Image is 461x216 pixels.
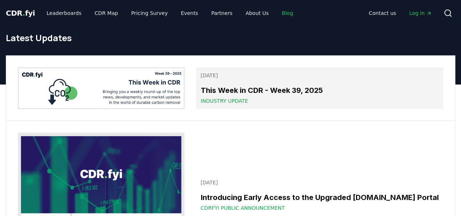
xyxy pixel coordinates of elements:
p: [DATE] [200,72,439,79]
nav: Main [363,7,438,20]
p: [DATE] [200,179,439,186]
h1: Latest Updates [6,32,455,44]
span: . [23,9,25,17]
a: CDR Map [89,7,124,20]
a: [DATE]This Week in CDR - Week 39, 2025Industry Update [196,67,443,109]
a: Log in [403,7,438,20]
span: CDR fyi [6,9,35,17]
h3: This Week in CDR - Week 39, 2025 [200,85,439,96]
h3: Introducing Early Access to the Upgraded [DOMAIN_NAME] Portal [200,192,439,203]
a: Blog [276,7,299,20]
a: Contact us [363,7,402,20]
a: Events [175,7,204,20]
img: This Week in CDR - Week 39, 2025 blog post image [18,67,184,109]
span: Log in [409,9,432,17]
a: About Us [240,7,274,20]
a: Pricing Survey [125,7,173,20]
span: Industry Update [200,97,248,105]
a: [DATE]Introducing Early Access to the Upgraded [DOMAIN_NAME] PortalCDRfyi Public Announcement [196,174,443,216]
nav: Main [41,7,299,20]
a: CDR.fyi [6,8,35,18]
a: Leaderboards [41,7,87,20]
a: Partners [206,7,238,20]
span: CDRfyi Public Announcement [200,204,285,212]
